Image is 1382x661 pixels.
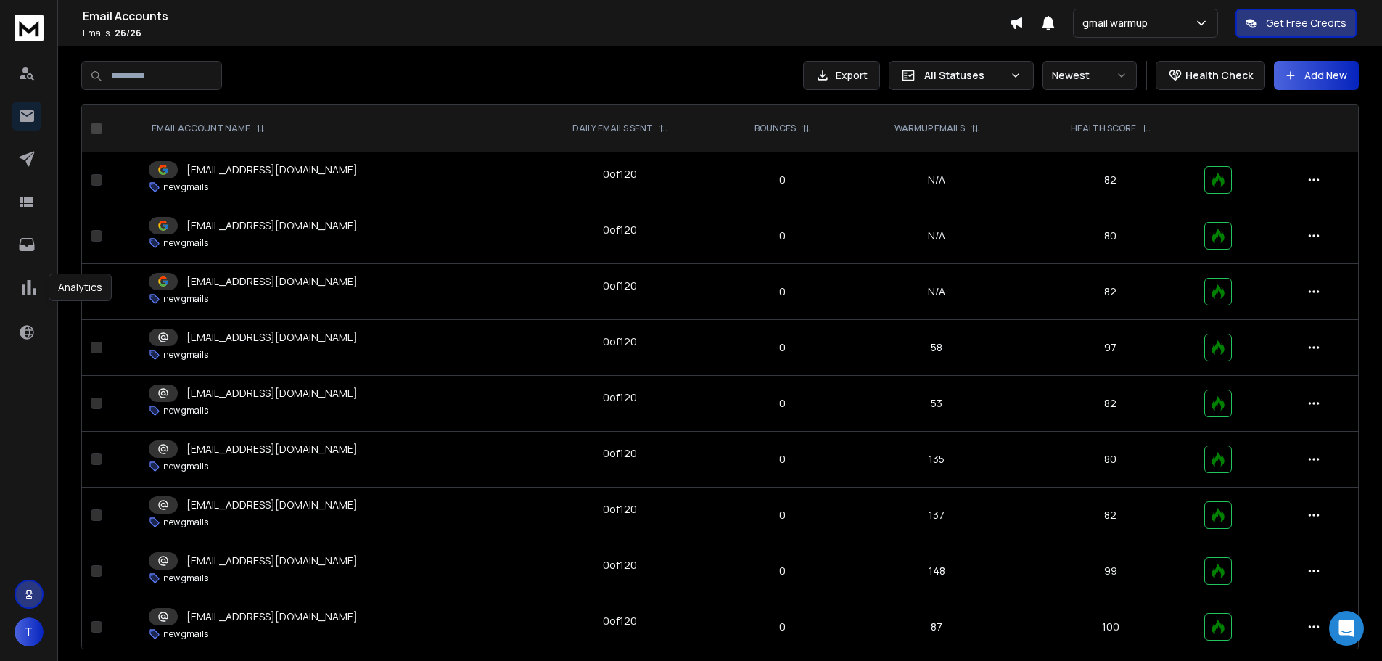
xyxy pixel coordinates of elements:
p: 0 [726,396,839,411]
button: Export [803,61,880,90]
p: [EMAIL_ADDRESS][DOMAIN_NAME] [186,442,358,456]
div: 0 of 120 [603,614,637,628]
td: 97 [1026,320,1196,376]
div: 0 of 120 [603,167,637,181]
td: 53 [847,376,1026,432]
td: 80 [1026,432,1196,488]
p: [EMAIL_ADDRESS][DOMAIN_NAME] [186,274,358,289]
p: 0 [726,564,839,578]
p: new gmails [163,461,208,472]
td: 100 [1026,599,1196,655]
td: 87 [847,599,1026,655]
p: Health Check [1185,68,1253,83]
p: [EMAIL_ADDRESS][DOMAIN_NAME] [186,498,358,512]
p: new gmails [163,517,208,528]
div: 0 of 120 [603,223,637,237]
p: DAILY EMAILS SENT [572,123,653,134]
div: 0 of 120 [603,446,637,461]
p: 0 [726,452,839,467]
div: EMAIL ACCOUNT NAME [152,123,265,134]
td: 137 [847,488,1026,543]
div: 0 of 120 [603,390,637,405]
p: [EMAIL_ADDRESS][DOMAIN_NAME] [186,163,358,177]
p: [EMAIL_ADDRESS][DOMAIN_NAME] [186,218,358,233]
button: T [15,617,44,646]
p: [EMAIL_ADDRESS][DOMAIN_NAME] [186,386,358,401]
p: [EMAIL_ADDRESS][DOMAIN_NAME] [186,554,358,568]
p: new gmails [163,293,208,305]
span: 26 / 26 [115,27,141,39]
div: 0 of 120 [603,558,637,572]
p: 0 [726,173,839,187]
p: 0 [726,340,839,355]
td: N/A [847,264,1026,320]
p: All Statuses [924,68,1004,83]
h1: Email Accounts [83,7,1009,25]
p: new gmails [163,628,208,640]
td: 58 [847,320,1026,376]
td: 135 [847,432,1026,488]
td: N/A [847,208,1026,264]
div: 0 of 120 [603,334,637,349]
div: Analytics [49,274,112,301]
p: 0 [726,508,839,522]
p: new gmails [163,237,208,249]
button: Health Check [1156,61,1265,90]
img: logo [15,15,44,41]
button: Get Free Credits [1235,9,1357,38]
p: Emails : [83,28,1009,39]
div: 0 of 120 [603,502,637,517]
p: new gmails [163,572,208,584]
div: Open Intercom Messenger [1329,611,1364,646]
p: Get Free Credits [1266,16,1346,30]
td: N/A [847,152,1026,208]
p: new gmails [163,405,208,416]
p: new gmails [163,181,208,193]
p: gmail warmup [1082,16,1153,30]
p: 0 [726,284,839,299]
td: 148 [847,543,1026,599]
td: 82 [1026,264,1196,320]
button: Add New [1274,61,1359,90]
p: [EMAIL_ADDRESS][DOMAIN_NAME] [186,609,358,624]
p: WARMUP EMAILS [894,123,965,134]
td: 99 [1026,543,1196,599]
td: 80 [1026,208,1196,264]
td: 82 [1026,488,1196,543]
p: [EMAIL_ADDRESS][DOMAIN_NAME] [186,330,358,345]
td: 82 [1026,376,1196,432]
p: HEALTH SCORE [1071,123,1136,134]
p: BOUNCES [754,123,796,134]
button: Newest [1042,61,1137,90]
div: 0 of 120 [603,279,637,293]
p: 0 [726,229,839,243]
p: new gmails [163,349,208,361]
p: 0 [726,620,839,634]
td: 82 [1026,152,1196,208]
